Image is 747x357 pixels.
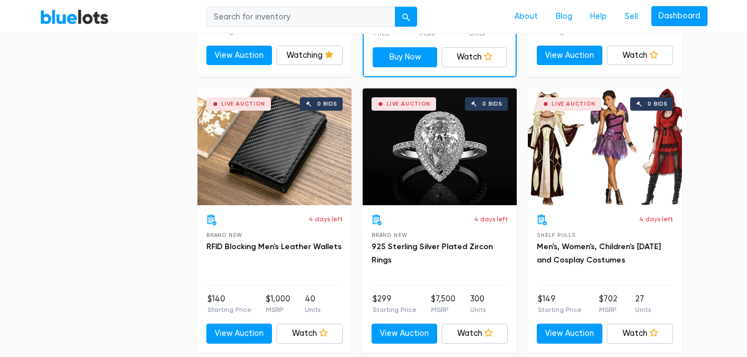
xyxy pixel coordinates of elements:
[552,101,596,107] div: Live Auction
[206,324,273,344] a: View Auction
[651,6,708,26] a: Dashboard
[309,214,343,224] p: 4 days left
[538,293,582,315] li: $149
[537,46,603,66] a: View Auction
[547,6,581,27] a: Blog
[276,46,343,66] a: Watching
[635,293,651,315] li: 27
[581,6,616,27] a: Help
[442,47,507,67] a: Watch
[207,305,251,315] p: Starting Price
[431,293,456,315] li: $7,500
[506,6,547,27] a: About
[537,324,603,344] a: View Auction
[639,214,673,224] p: 4 days left
[470,305,486,315] p: Units
[305,305,320,315] p: Units
[373,293,417,315] li: $299
[197,88,352,205] a: Live Auction 0 bids
[372,232,408,238] span: Brand New
[442,324,508,344] a: Watch
[206,7,395,27] input: Search for inventory
[647,101,667,107] div: 0 bids
[206,46,273,66] a: View Auction
[206,232,243,238] span: Brand New
[470,293,486,315] li: 300
[528,88,682,205] a: Live Auction 0 bids
[537,242,661,265] a: Men's, Women's, Children's [DATE] and Cosplay Costumes
[387,101,431,107] div: Live Auction
[207,293,251,315] li: $140
[538,305,582,315] p: Starting Price
[482,101,502,107] div: 0 bids
[599,293,617,315] li: $702
[266,293,290,315] li: $1,000
[221,101,265,107] div: Live Auction
[635,305,651,315] p: Units
[431,305,456,315] p: MSRP
[317,101,337,107] div: 0 bids
[305,293,320,315] li: 40
[616,6,647,27] a: Sell
[537,232,576,238] span: Shelf Pulls
[276,324,343,344] a: Watch
[373,305,417,315] p: Starting Price
[599,305,617,315] p: MSRP
[607,46,673,66] a: Watch
[373,47,438,67] a: Buy Now
[206,242,342,251] a: RFID Blocking Men's Leather Wallets
[266,305,290,315] p: MSRP
[607,324,673,344] a: Watch
[372,242,493,265] a: 925 Sterling Silver Plated Zircon Rings
[40,8,109,24] a: BlueLots
[363,88,517,205] a: Live Auction 0 bids
[474,214,508,224] p: 4 days left
[372,324,438,344] a: View Auction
